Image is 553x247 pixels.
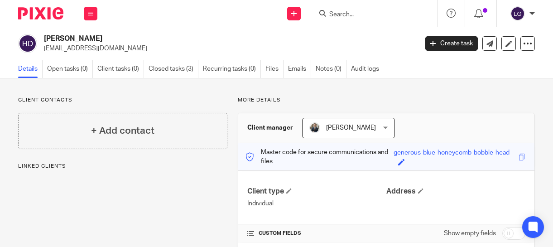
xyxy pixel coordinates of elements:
img: svg%3E [18,34,37,53]
p: Individual [247,199,386,208]
a: Details [18,60,43,78]
h3: Client manager [247,123,293,132]
h4: + Add contact [91,124,154,138]
p: Client contacts [18,97,227,104]
img: Headshot.jpg [309,122,320,133]
label: Show empty fields [444,229,496,238]
h2: [PERSON_NAME] [44,34,338,44]
p: Linked clients [18,163,227,170]
h4: CUSTOM FIELDS [247,230,386,237]
img: svg%3E [510,6,525,21]
a: Closed tasks (3) [149,60,198,78]
a: Audit logs [351,60,384,78]
span: [PERSON_NAME] [326,125,376,131]
input: Search [328,11,410,19]
a: Recurring tasks (0) [203,60,261,78]
a: Client tasks (0) [97,60,144,78]
a: Notes (0) [316,60,346,78]
h4: Address [386,187,525,196]
div: generous-blue-honeycomb-bobble-head [394,148,510,159]
a: Open tasks (0) [47,60,93,78]
a: Create task [425,36,478,51]
p: [EMAIL_ADDRESS][DOMAIN_NAME] [44,44,412,53]
p: Master code for secure communications and files [245,148,394,166]
h4: Client type [247,187,386,196]
a: Files [265,60,284,78]
img: Pixie [18,7,63,19]
p: More details [238,97,535,104]
a: Emails [288,60,311,78]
